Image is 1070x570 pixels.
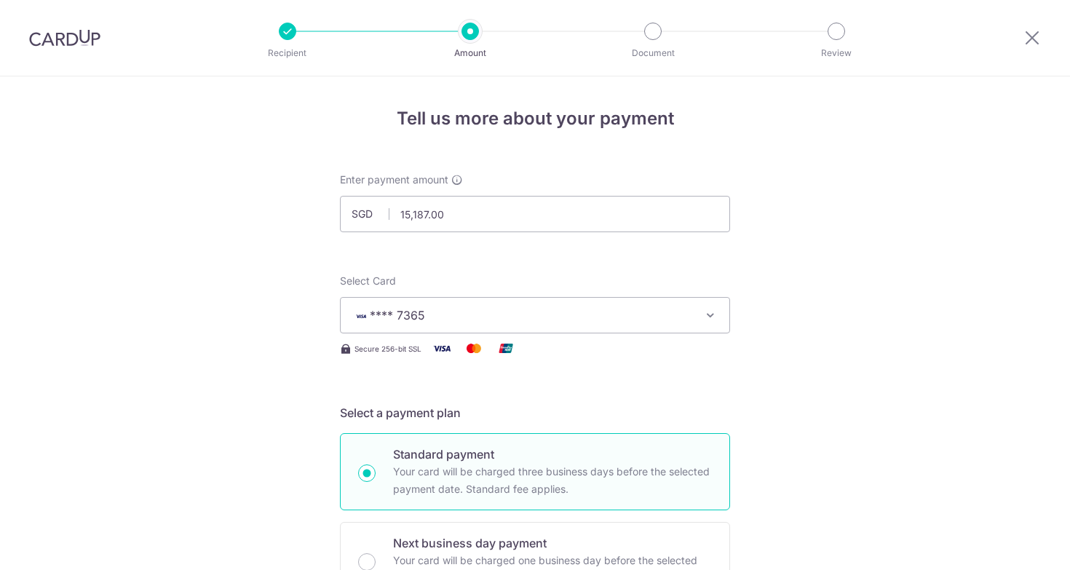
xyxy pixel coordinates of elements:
[354,343,421,355] span: Secure 256-bit SSL
[340,404,730,421] h5: Select a payment plan
[491,339,520,357] img: Union Pay
[340,274,396,287] span: translation missing: en.payables.payment_networks.credit_card.summary.labels.select_card
[234,46,341,60] p: Recipient
[782,46,890,60] p: Review
[427,339,456,357] img: Visa
[340,196,730,232] input: 0.00
[340,106,730,132] h4: Tell us more about your payment
[393,534,712,552] p: Next business day payment
[393,463,712,498] p: Your card will be charged three business days before the selected payment date. Standard fee appl...
[352,311,370,321] img: VISA
[29,29,100,47] img: CardUp
[416,46,524,60] p: Amount
[340,173,448,187] span: Enter payment amount
[352,207,389,221] span: SGD
[978,526,1055,563] iframe: Opens a widget where you can find more information
[599,46,707,60] p: Document
[459,339,488,357] img: Mastercard
[393,446,712,463] p: Standard payment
